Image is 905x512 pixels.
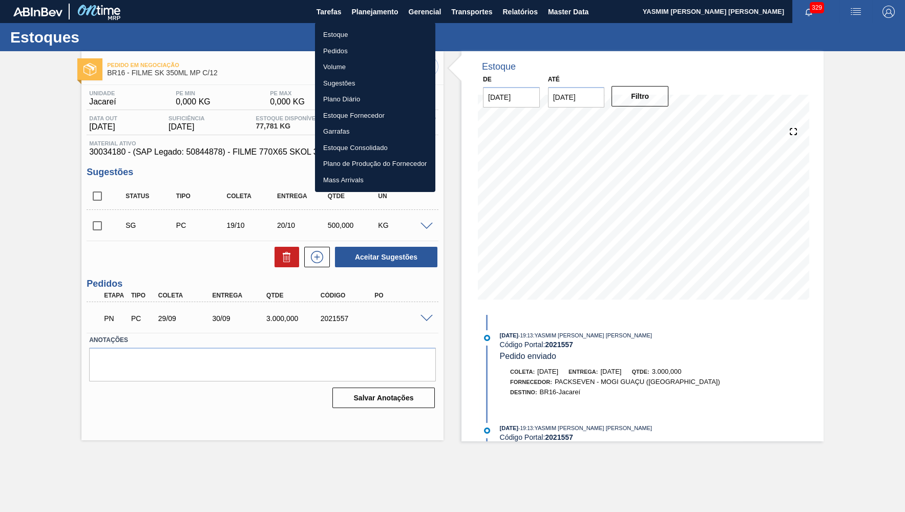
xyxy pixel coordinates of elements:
[315,43,435,59] a: Pedidos
[315,75,435,92] a: Sugestões
[315,59,435,75] a: Volume
[315,91,435,108] a: Plano Diário
[315,156,435,172] a: Plano de Produção do Fornecedor
[315,172,435,188] a: Mass Arrivals
[315,123,435,140] a: Garrafas
[315,27,435,43] a: Estoque
[315,108,435,124] a: Estoque Fornecedor
[315,140,435,156] a: Estoque Consolidado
